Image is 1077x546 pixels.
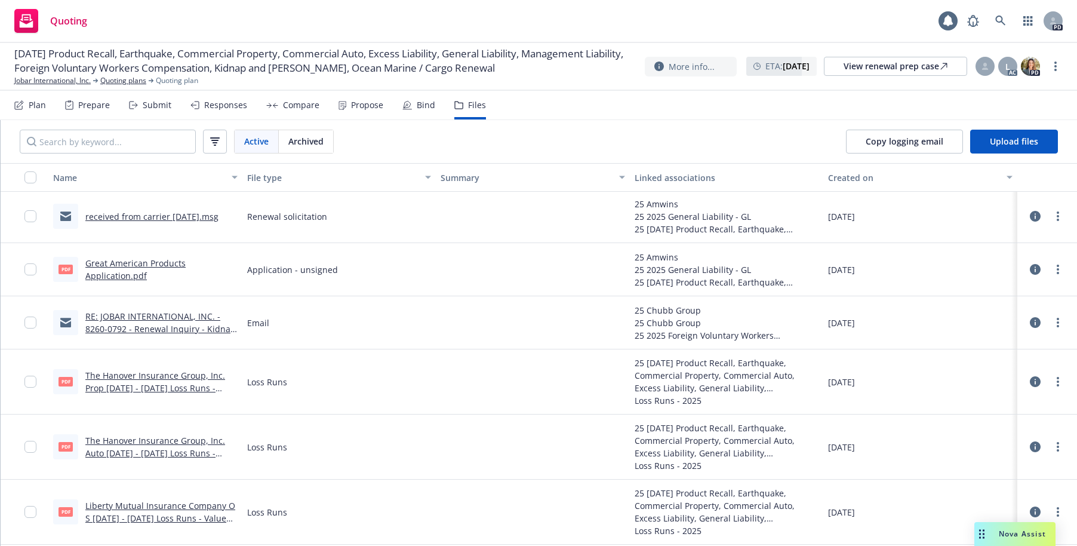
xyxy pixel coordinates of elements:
input: Select all [24,171,36,183]
div: 25 Chubb Group [635,317,819,329]
div: Plan [29,100,46,110]
a: Liberty Mutual Insurance Company O S [DATE] - [DATE] Loss Runs - Valued [DATE].pdf [85,500,235,536]
span: pdf [59,377,73,386]
span: [DATE] [828,506,855,519]
a: more [1051,375,1065,389]
input: Toggle Row Selected [24,506,36,518]
div: 25 2025 General Liability - GL [635,263,819,276]
button: More info... [645,57,737,76]
div: Linked associations [635,171,819,184]
div: Bind [417,100,435,110]
input: Toggle Row Selected [24,441,36,453]
div: Summary [441,171,612,184]
a: The Hanover Insurance Group, Inc. Auto [DATE] - [DATE] Loss Runs - Valued [DATE].pdf [85,435,225,471]
input: Toggle Row Selected [24,376,36,388]
span: More info... [669,60,715,73]
a: Search [989,9,1013,33]
a: Jobar International, Inc. [14,75,91,86]
input: Toggle Row Selected [24,317,36,329]
div: Name [53,171,224,184]
a: more [1051,505,1065,519]
span: pdf [59,507,73,516]
span: Quoting plan [156,75,198,86]
button: Linked associations [630,163,824,192]
div: 25 Amwins [635,251,819,263]
div: Prepare [78,100,110,110]
div: Propose [351,100,383,110]
div: Files [468,100,486,110]
span: L [1005,60,1010,73]
span: Nova Assist [999,529,1046,539]
a: received from carrier [DATE].msg [85,211,219,222]
a: Switch app [1016,9,1040,33]
button: Created on [823,163,1017,192]
input: Toggle Row Selected [24,210,36,222]
div: Loss Runs - 2025 [635,394,819,407]
span: Quoting [50,16,87,26]
a: Quoting plans [100,75,146,86]
div: Loss Runs - 2025 [635,459,819,472]
span: Upload files [990,136,1038,147]
div: 25 [DATE] Product Recall, Earthquake, Commercial Property, Commercial Auto, Excess Liability, Gen... [635,422,819,459]
a: more [1051,209,1065,223]
a: The Hanover Insurance Group, Inc. Prop [DATE] - [DATE] Loss Runs - Valued [DATE].pdf [85,370,225,406]
div: Drag to move [974,522,989,546]
input: Search by keyword... [20,130,196,154]
div: Submit [143,100,171,110]
span: [DATE] Product Recall, Earthquake, Commercial Property, Commercial Auto, Excess Liability, Genera... [14,47,635,75]
span: [DATE] [828,317,855,329]
div: Compare [283,100,319,110]
div: 25 [DATE] Product Recall, Earthquake, Commercial Property, Commercial Auto, Excess Liability, Gen... [635,276,819,289]
a: RE: JOBAR INTERNATIONAL, INC. - 8260-0792 - Renewal Inquiry - Kidnap & [PERSON_NAME] [85,311,236,347]
span: pdf [59,265,73,274]
span: ETA : [765,60,810,72]
span: Loss Runs [247,376,287,388]
span: Loss Runs [247,506,287,519]
div: 25 2025 Foreign Voluntary Workers Compensation - FPK Policy [635,329,819,342]
div: 25 2025 General Liability - GL [635,210,819,223]
a: more [1048,59,1063,73]
span: Email [247,317,269,329]
div: 25 [DATE] Product Recall, Earthquake, Commercial Property, Commercial Auto, Excess Liability, Gen... [635,357,819,394]
button: Nova Assist [974,522,1056,546]
button: Name [48,163,242,192]
span: Application - unsigned [247,263,338,276]
button: File type [242,163,436,192]
input: Toggle Row Selected [24,263,36,275]
span: Archived [288,135,324,148]
div: 25 [DATE] Product Recall, Earthquake, Commercial Property, Commercial Auto, Excess Liability, Gen... [635,223,819,235]
a: Quoting [10,4,92,38]
button: Copy logging email [846,130,963,154]
div: File type [247,171,419,184]
a: Great American Products Application.pdf [85,257,186,281]
span: pdf [59,442,73,451]
a: View renewal prep case [824,57,967,76]
strong: [DATE] [783,60,810,72]
a: more [1051,315,1065,330]
span: Renewal solicitation [247,210,327,223]
a: Report a Bug [961,9,985,33]
span: [DATE] [828,376,855,388]
span: [DATE] [828,263,855,276]
div: Responses [204,100,247,110]
button: Upload files [970,130,1058,154]
div: Loss Runs - 2025 [635,524,819,537]
span: [DATE] [828,210,855,223]
span: [DATE] [828,441,855,453]
a: more [1051,262,1065,277]
div: 25 [DATE] Product Recall, Earthquake, Commercial Property, Commercial Auto, Excess Liability, Gen... [635,487,819,524]
span: Loss Runs [247,441,287,453]
span: Copy logging email [866,136,943,147]
button: Summary [436,163,630,192]
img: photo [1021,57,1040,76]
div: 25 Chubb Group [635,304,819,317]
div: View renewal prep case [844,57,947,75]
span: Active [244,135,269,148]
div: 25 Amwins [635,198,819,210]
div: Created on [828,171,999,184]
a: more [1051,440,1065,454]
